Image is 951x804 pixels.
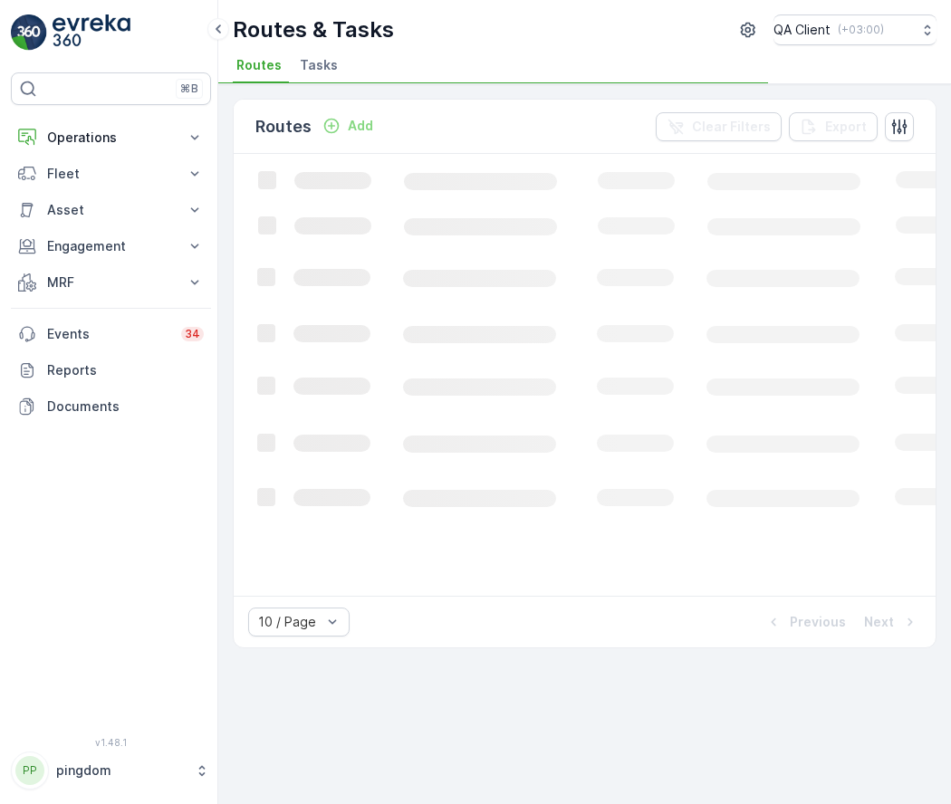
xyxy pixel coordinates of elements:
[763,611,848,633] button: Previous
[11,156,211,192] button: Fleet
[656,112,782,141] button: Clear Filters
[56,761,186,780] p: pingdom
[864,613,894,631] p: Next
[47,273,175,292] p: MRF
[825,118,867,136] p: Export
[838,23,884,37] p: ( +03:00 )
[692,118,771,136] p: Clear Filters
[11,228,211,264] button: Engagement
[255,114,312,139] p: Routes
[11,192,211,228] button: Asset
[185,327,200,341] p: 34
[300,56,338,74] span: Tasks
[11,120,211,156] button: Operations
[236,56,282,74] span: Routes
[47,237,175,255] p: Engagement
[180,81,198,96] p: ⌘B
[47,397,204,416] p: Documents
[11,751,211,790] button: PPpingdom
[11,316,211,352] a: Events34
[53,14,130,51] img: logo_light-DOdMpM7g.png
[773,14,937,45] button: QA Client(+03:00)
[11,388,211,425] a: Documents
[11,14,47,51] img: logo
[790,613,846,631] p: Previous
[773,21,831,39] p: QA Client
[47,129,175,147] p: Operations
[11,737,211,748] span: v 1.48.1
[15,756,44,785] div: PP
[233,15,394,44] p: Routes & Tasks
[862,611,921,633] button: Next
[47,325,170,343] p: Events
[11,264,211,301] button: MRF
[47,201,175,219] p: Asset
[348,117,373,135] p: Add
[47,361,204,379] p: Reports
[11,352,211,388] a: Reports
[789,112,878,141] button: Export
[47,165,175,183] p: Fleet
[315,115,380,137] button: Add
